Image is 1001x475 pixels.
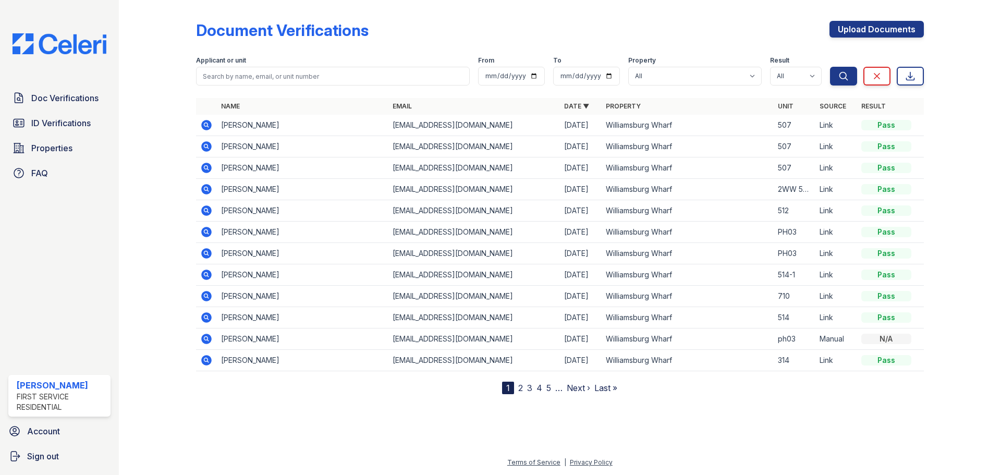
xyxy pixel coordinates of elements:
div: [PERSON_NAME] [17,379,106,392]
td: [DATE] [560,115,602,136]
td: Link [815,307,857,328]
td: Link [815,222,857,243]
a: Last » [594,383,617,393]
td: Manual [815,328,857,350]
img: CE_Logo_Blue-a8612792a0a2168367f1c8372b55b34899dd931a85d93a1a3d3e32e68fde9ad4.png [4,33,115,54]
td: [EMAIL_ADDRESS][DOMAIN_NAME] [388,157,560,179]
td: [EMAIL_ADDRESS][DOMAIN_NAME] [388,115,560,136]
td: [PERSON_NAME] [217,328,388,350]
a: Sign out [4,446,115,467]
td: [EMAIL_ADDRESS][DOMAIN_NAME] [388,307,560,328]
td: Link [815,136,857,157]
td: [PERSON_NAME] [217,307,388,328]
td: Williamsburg Wharf [602,222,773,243]
td: Link [815,115,857,136]
td: [PERSON_NAME] [217,243,388,264]
label: From [478,56,494,65]
a: 4 [536,383,542,393]
td: [PERSON_NAME] [217,350,388,371]
td: [PERSON_NAME] [217,222,388,243]
span: … [555,382,563,394]
td: [DATE] [560,243,602,264]
a: 3 [527,383,532,393]
td: [EMAIL_ADDRESS][DOMAIN_NAME] [388,328,560,350]
td: Williamsburg Wharf [602,264,773,286]
td: [DATE] [560,179,602,200]
div: Document Verifications [196,21,369,40]
td: 507 [774,115,815,136]
td: [DATE] [560,136,602,157]
td: Williamsburg Wharf [602,328,773,350]
td: [PERSON_NAME] [217,157,388,179]
td: [DATE] [560,328,602,350]
label: To [553,56,561,65]
div: Pass [861,141,911,152]
div: Pass [861,227,911,237]
td: 514 [774,307,815,328]
td: [DATE] [560,222,602,243]
td: [DATE] [560,200,602,222]
a: Account [4,421,115,442]
div: Pass [861,248,911,259]
div: Pass [861,355,911,366]
td: [PERSON_NAME] [217,200,388,222]
td: 514-1 [774,264,815,286]
td: [EMAIL_ADDRESS][DOMAIN_NAME] [388,264,560,286]
td: [EMAIL_ADDRESS][DOMAIN_NAME] [388,136,560,157]
a: Unit [778,102,794,110]
label: Property [628,56,656,65]
td: [PERSON_NAME] [217,115,388,136]
td: Williamsburg Wharf [602,243,773,264]
td: [EMAIL_ADDRESS][DOMAIN_NAME] [388,179,560,200]
td: Williamsburg Wharf [602,136,773,157]
td: Link [815,350,857,371]
td: Williamsburg Wharf [602,350,773,371]
td: [DATE] [560,264,602,286]
span: ID Verifications [31,117,91,129]
div: Pass [861,312,911,323]
input: Search by name, email, or unit number [196,67,470,86]
div: Pass [861,120,911,130]
td: 2WW 520 [774,179,815,200]
a: Properties [8,138,111,159]
span: Account [27,425,60,437]
a: Source [820,102,846,110]
a: Result [861,102,886,110]
span: FAQ [31,167,48,179]
td: [PERSON_NAME] [217,286,388,307]
a: Email [393,102,412,110]
td: Link [815,243,857,264]
td: Williamsburg Wharf [602,286,773,307]
div: Pass [861,163,911,173]
td: [PERSON_NAME] [217,136,388,157]
a: Privacy Policy [570,458,613,466]
a: FAQ [8,163,111,184]
td: Williamsburg Wharf [602,115,773,136]
div: Pass [861,184,911,194]
a: Name [221,102,240,110]
a: 2 [518,383,523,393]
div: | [564,458,566,466]
td: [EMAIL_ADDRESS][DOMAIN_NAME] [388,243,560,264]
a: 5 [546,383,551,393]
td: [EMAIL_ADDRESS][DOMAIN_NAME] [388,286,560,307]
a: Date ▼ [564,102,589,110]
span: Doc Verifications [31,92,99,104]
div: First Service Residential [17,392,106,412]
a: Upload Documents [829,21,924,38]
td: Link [815,200,857,222]
td: 507 [774,136,815,157]
a: Doc Verifications [8,88,111,108]
td: [DATE] [560,286,602,307]
td: Link [815,286,857,307]
td: 512 [774,200,815,222]
a: Next › [567,383,590,393]
td: Link [815,157,857,179]
div: N/A [861,334,911,344]
td: Link [815,264,857,286]
div: Pass [861,270,911,280]
label: Applicant or unit [196,56,246,65]
td: [EMAIL_ADDRESS][DOMAIN_NAME] [388,350,560,371]
div: Pass [861,291,911,301]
